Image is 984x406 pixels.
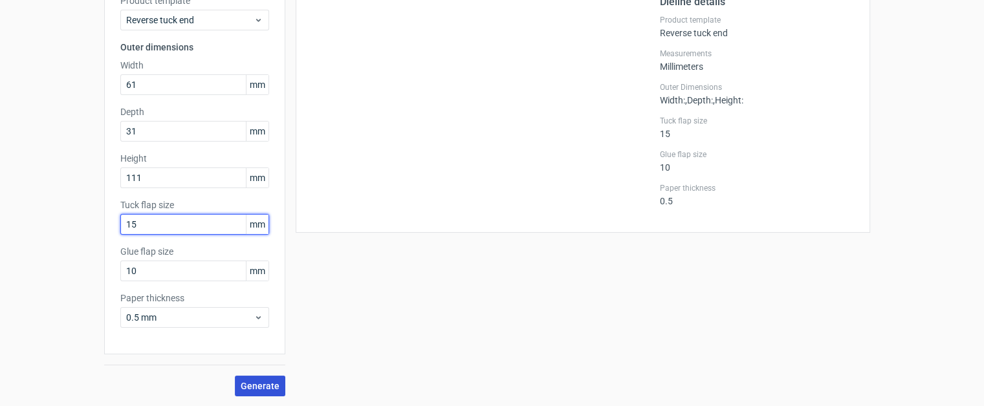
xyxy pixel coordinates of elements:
[660,15,854,25] label: Product template
[660,95,685,105] span: Width :
[246,122,268,141] span: mm
[126,14,254,27] span: Reverse tuck end
[246,215,268,234] span: mm
[713,95,743,105] span: , Height :
[241,381,279,390] span: Generate
[660,48,854,72] div: Millimeters
[235,376,285,396] button: Generate
[126,311,254,324] span: 0.5 mm
[120,245,269,258] label: Glue flap size
[660,149,854,160] label: Glue flap size
[120,198,269,211] label: Tuck flap size
[660,82,854,92] label: Outer Dimensions
[120,152,269,165] label: Height
[120,292,269,304] label: Paper thickness
[660,183,854,193] label: Paper thickness
[660,15,854,38] div: Reverse tuck end
[246,75,268,94] span: mm
[660,183,854,206] div: 0.5
[660,149,854,173] div: 10
[660,48,854,59] label: Measurements
[120,59,269,72] label: Width
[660,116,854,139] div: 15
[120,105,269,118] label: Depth
[660,116,854,126] label: Tuck flap size
[120,41,269,54] h3: Outer dimensions
[685,95,713,105] span: , Depth :
[246,168,268,187] span: mm
[246,261,268,281] span: mm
